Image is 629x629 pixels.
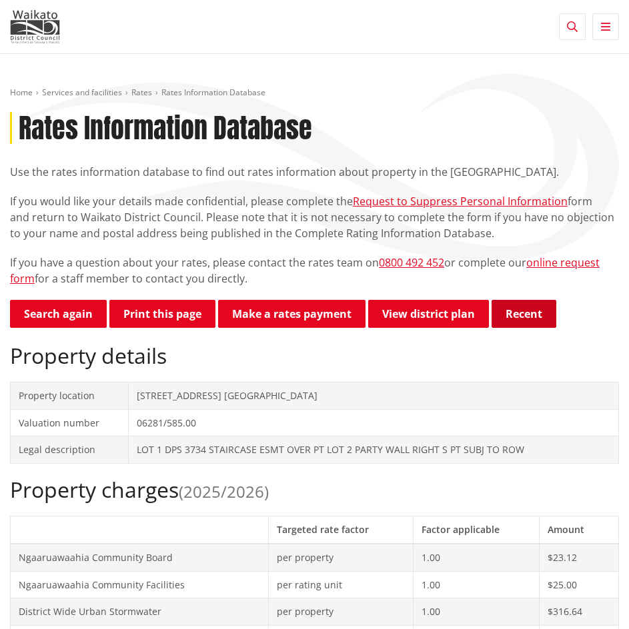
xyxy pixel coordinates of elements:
p: If you have a question about your rates, please contact the rates team on or complete our for a s... [10,255,619,287]
td: LOT 1 DPS 3734 STAIRCASE ESMT OVER PT LOT 2 PARTY WALL RIGHT S PT SUBJ TO ROW [129,436,619,464]
p: Use the rates information database to find out rates information about property in the [GEOGRAPHI... [10,164,619,180]
td: per property [269,598,414,626]
a: View district plan [368,300,489,328]
td: Legal description [11,436,129,464]
td: 1.00 [414,571,540,598]
td: Valuation number [11,409,129,436]
iframe: Messenger Launcher [568,573,616,621]
a: Make a rates payment [218,300,366,328]
th: Targeted rate factor [269,516,414,544]
a: Services and facilities [42,87,122,98]
td: $23.12 [540,544,619,571]
span: Rates Information Database [161,87,265,98]
td: per property [269,544,414,571]
td: 06281/585.00 [129,409,619,436]
nav: breadcrumb [10,87,619,99]
td: [STREET_ADDRESS] [GEOGRAPHIC_DATA] [129,382,619,410]
a: Search again [10,300,107,328]
td: per rating unit [269,571,414,598]
td: $25.00 [540,571,619,598]
td: Ngaaruawaahia Community Facilities [11,571,269,598]
td: 1.00 [414,598,540,626]
p: If you would like your details made confidential, please complete the form and return to Waikato ... [10,193,619,241]
td: 1.00 [414,544,540,571]
th: Factor applicable [414,516,540,544]
img: Waikato District Council - Te Kaunihera aa Takiwaa o Waikato [10,10,60,43]
h2: Property details [10,343,619,368]
a: 0800 492 452 [379,255,444,270]
h2: Property charges [10,477,619,502]
td: Ngaaruawaahia Community Board [11,544,269,571]
a: Rates [131,87,152,98]
a: Home [10,87,33,98]
span: (2025/2026) [179,480,269,502]
a: online request form [10,255,600,286]
a: Request to Suppress Personal Information [353,194,568,209]
button: Print this page [109,300,215,328]
td: $316.64 [540,598,619,626]
button: Recent [492,300,556,328]
td: District Wide Urban Stormwater [11,598,269,626]
td: Property location [11,382,129,410]
h1: Rates Information Database [19,112,312,144]
th: Amount [540,516,619,544]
